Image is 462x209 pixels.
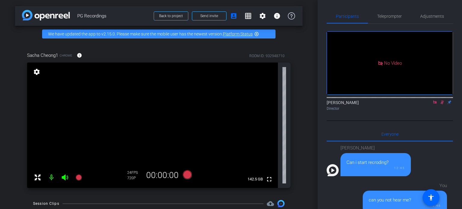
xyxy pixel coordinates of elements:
div: Director [327,106,453,111]
button: Back to project [154,11,188,20]
div: 12:45 [346,166,405,170]
mat-icon: settings [32,68,41,75]
mat-icon: accessibility [427,194,435,201]
div: ROOM ID: 932948710 [249,53,285,59]
span: Destinations for your clips [267,200,274,207]
span: Back to project [159,14,183,18]
mat-icon: cloud_upload [267,200,274,207]
img: Session clips [277,200,285,207]
a: Platform Status [223,32,253,36]
span: Everyone [381,132,399,136]
img: Profile [327,164,339,176]
mat-icon: info [273,12,281,20]
div: You [363,182,447,189]
span: Participants [336,14,359,18]
div: 00:00:00 [142,170,183,180]
div: [PERSON_NAME] [327,100,453,111]
span: Sacha Cheong1 [27,52,58,59]
div: 12:46 [369,203,441,208]
div: We have updated the app to v2.15.0. Please make sure the mobile user has the newest version. [42,29,276,38]
span: FPS [131,171,138,175]
img: app-logo [22,10,70,20]
mat-icon: settings [259,12,266,20]
span: No Video [384,60,402,66]
span: Teleprompter [377,14,402,18]
mat-icon: info [77,53,82,58]
mat-icon: highlight_off [254,32,259,36]
div: 24 [127,170,142,175]
mat-icon: grid_on [245,12,252,20]
mat-icon: fullscreen [266,176,273,183]
span: Chrome [60,53,72,58]
span: Adjustments [420,14,444,18]
mat-icon: account_box [230,12,237,20]
div: 720P [127,176,142,180]
div: can you not hear me? [369,197,441,204]
span: PG Recordings [77,10,150,22]
div: [PERSON_NAME] [340,145,411,152]
span: 142.5 GB [245,176,265,183]
div: Session Clips [33,201,59,207]
button: Send invite [192,11,226,20]
div: Can i start recroding? [346,159,405,166]
span: Send invite [200,14,218,18]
